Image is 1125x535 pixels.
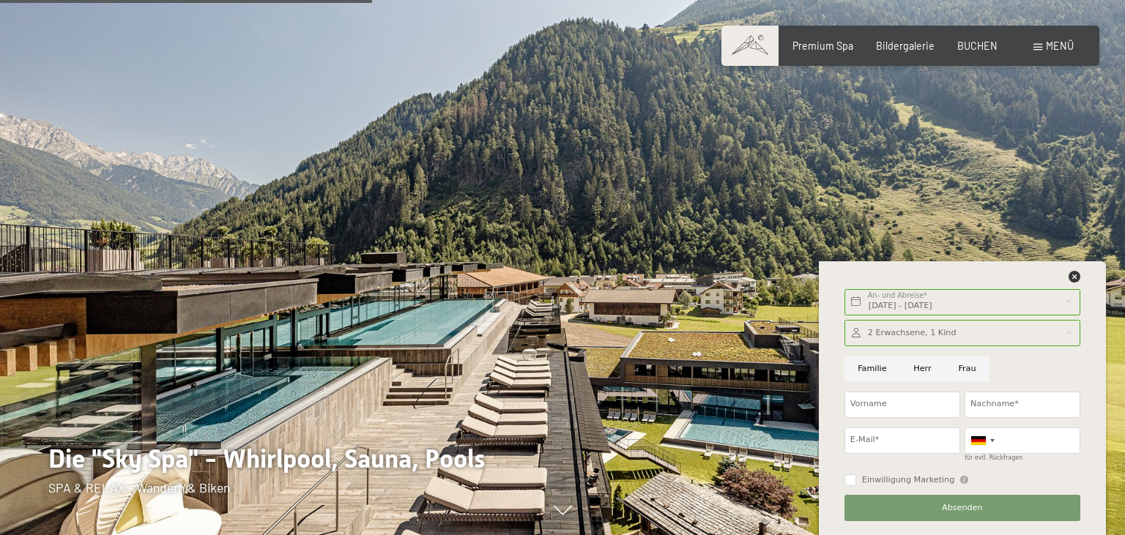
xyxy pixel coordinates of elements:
a: Bildergalerie [876,40,935,52]
button: Absenden [844,495,1080,521]
a: Premium Spa [792,40,853,52]
label: für evtl. Rückfragen [965,454,1022,460]
a: BUCHEN [957,40,998,52]
span: Absenden [942,502,983,514]
span: Einwilligung Marketing [862,474,955,485]
div: Germany (Deutschland): +49 [965,427,999,452]
span: Menü [1046,40,1074,52]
